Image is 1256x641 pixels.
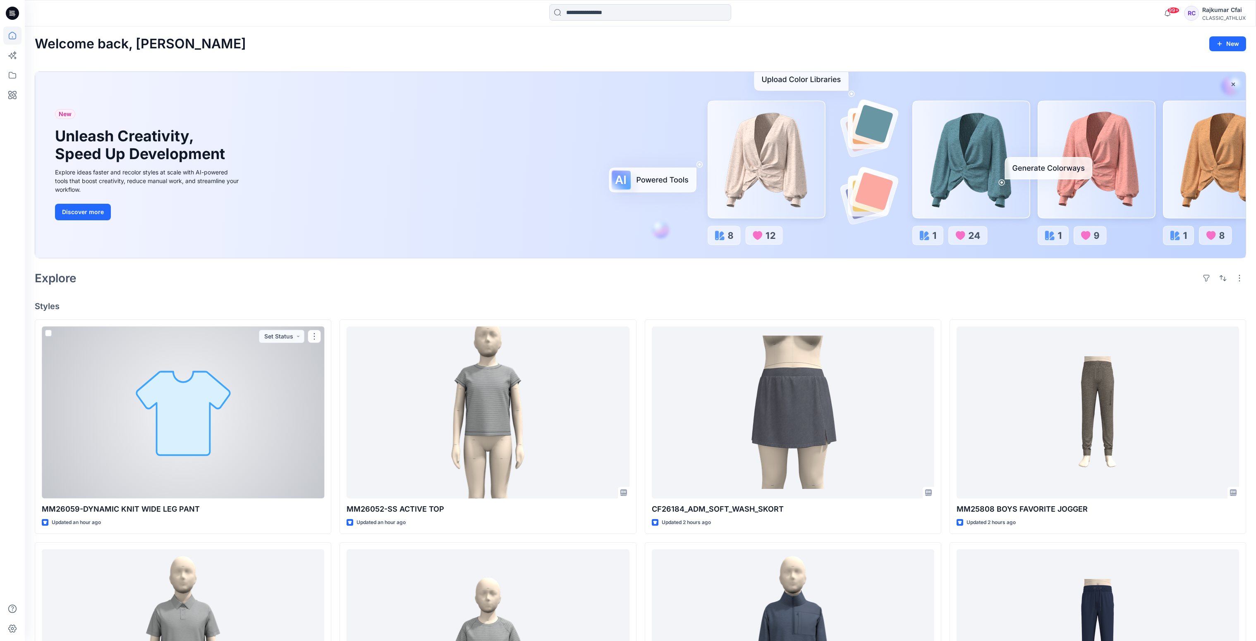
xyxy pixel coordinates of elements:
[35,301,1246,311] h4: Styles
[662,518,711,527] p: Updated 2 hours ago
[55,204,111,220] button: Discover more
[957,326,1239,499] a: MM25808 BOYS FAVORITE JOGGER
[35,272,77,285] h2: Explore
[52,518,101,527] p: Updated an hour ago
[347,326,629,499] a: MM26052-SS ACTIVE TOP
[957,503,1239,515] p: MM25808 BOYS FAVORITE JOGGER
[1202,15,1246,21] div: CLASSIC_ATHLUX
[42,503,324,515] p: MM26059-DYNAMIC KNIT WIDE LEG PANT
[967,518,1016,527] p: Updated 2 hours ago
[55,204,241,220] a: Discover more
[55,127,229,163] h1: Unleash Creativity, Speed Up Development
[1184,6,1199,21] div: RC
[1209,36,1246,51] button: New
[652,503,934,515] p: CF26184_ADM_SOFT_WASH_SKORT
[59,109,72,119] span: New
[356,518,406,527] p: Updated an hour ago
[1202,5,1246,15] div: Rajkumar Cfai
[347,503,629,515] p: MM26052-SS ACTIVE TOP
[35,36,246,52] h2: Welcome back, [PERSON_NAME]
[55,168,241,194] div: Explore ideas faster and recolor styles at scale with AI-powered tools that boost creativity, red...
[652,326,934,499] a: CF26184_ADM_SOFT_WASH_SKORT
[42,326,324,499] a: MM26059-DYNAMIC KNIT WIDE LEG PANT
[1167,7,1179,14] span: 99+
